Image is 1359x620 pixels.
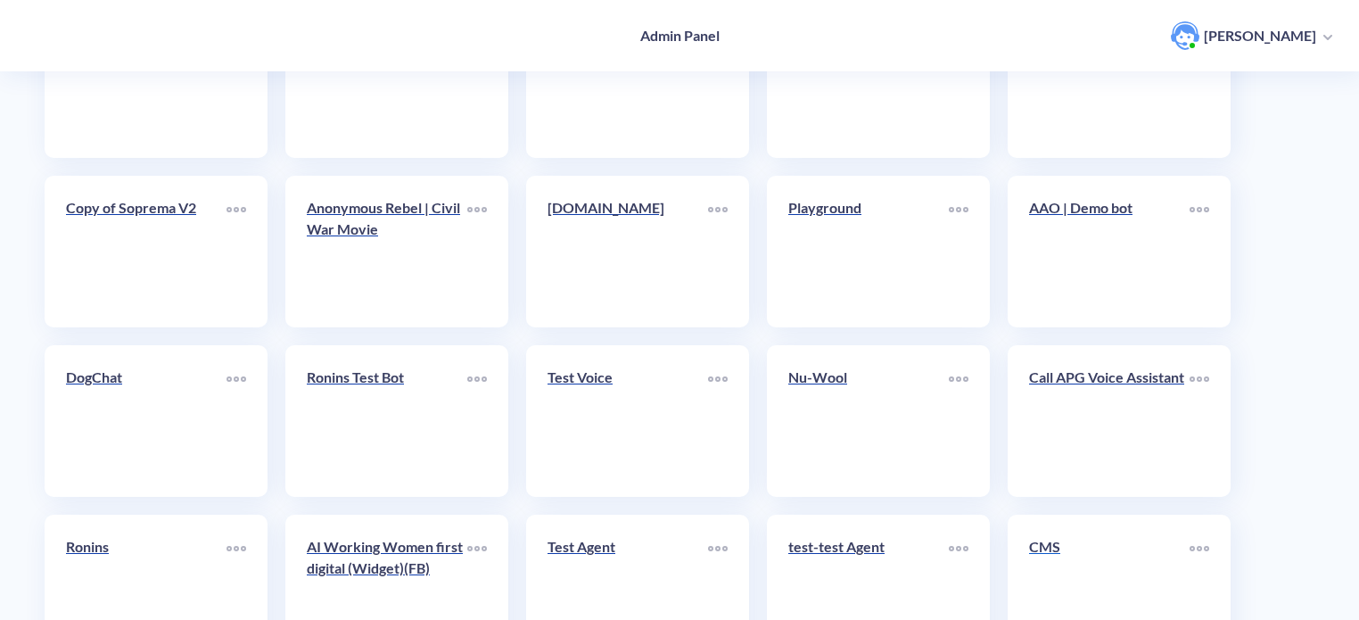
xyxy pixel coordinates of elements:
p: Ronins Test Bot [307,367,467,388]
a: Find my Method [788,28,949,136]
a: Call APG Voice Assistant [1029,367,1190,475]
p: Test Voice [548,367,708,388]
a: Test Voice [548,367,708,475]
a: Demo Bot [307,28,467,136]
p: AI Working Women first digital (Widget)(FB) [307,536,467,579]
a: [DOMAIN_NAME] [548,197,708,306]
a: [DOMAIN_NAME] [66,28,226,136]
p: CMS [1029,536,1190,558]
p: [DOMAIN_NAME] [548,197,708,219]
a: Nu-Wool [788,367,949,475]
a: Ronins Test Bot [307,367,467,475]
button: user photo[PERSON_NAME] [1162,20,1341,52]
a: Copy of Soprema V2 [66,197,226,306]
p: AAO | Demo bot [1029,197,1190,219]
a: Playground [788,197,949,306]
p: Ronins [66,536,226,558]
a: Test [548,28,708,136]
p: Anonymous Rebel | Civil War Movie [307,197,467,240]
img: user photo [1171,21,1199,50]
a: DogChat [66,367,226,475]
p: DogChat [66,367,226,388]
a: AAO | Demo bot [1029,197,1190,306]
p: Copy of Soprema V2 [66,197,226,219]
p: test-test Agent [788,536,949,558]
p: Playground [788,197,949,219]
h4: Admin Panel [640,27,720,44]
p: Call APG Voice Assistant [1029,367,1190,388]
p: Nu-Wool [788,367,949,388]
p: Test Agent [548,536,708,558]
a: (WhatsApp) Find my Method [1029,28,1190,136]
a: Anonymous Rebel | Civil War Movie [307,197,467,306]
p: [PERSON_NAME] [1204,26,1316,45]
